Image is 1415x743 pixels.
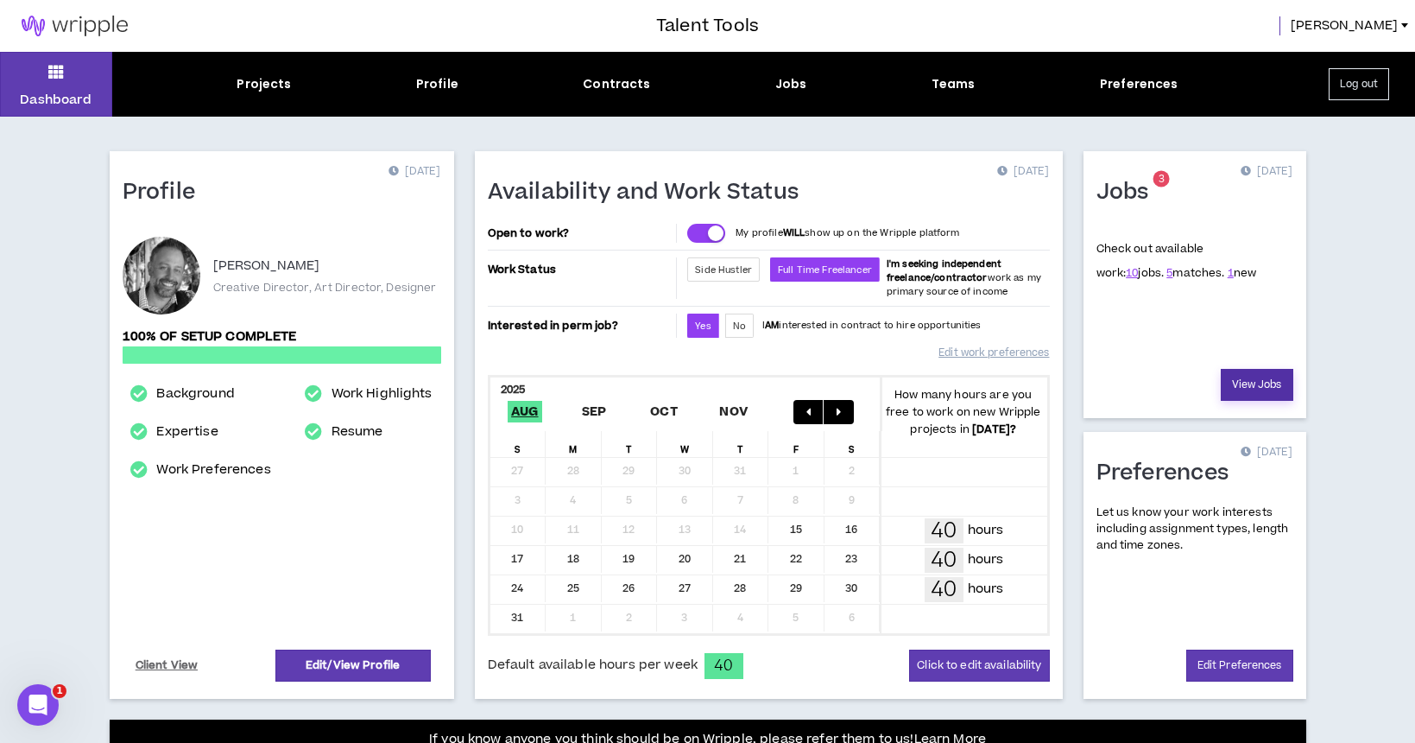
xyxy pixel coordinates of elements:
[156,422,218,442] a: Expertise
[501,382,526,397] b: 2025
[765,319,779,332] strong: AM
[508,401,542,422] span: Aug
[1228,265,1234,281] a: 1
[123,237,200,314] div: Matt D.
[237,75,291,93] div: Projects
[488,656,698,675] span: Default available hours per week
[488,314,673,338] p: Interested in perm job?
[997,163,1049,181] p: [DATE]
[657,431,713,457] div: W
[332,384,433,404] a: Work Highlights
[1221,369,1293,401] a: View Jobs
[762,319,982,333] p: I interested in contract to hire opportunities
[695,320,711,333] span: Yes
[1096,179,1162,206] h1: Jobs
[488,226,673,240] p: Open to work?
[1186,650,1293,682] a: Edit Preferences
[1228,265,1257,281] span: new
[488,179,812,206] h1: Availability and Work Status
[968,580,1004,599] p: hours
[1096,241,1257,281] p: Check out available work:
[1100,75,1178,93] div: Preferences
[968,550,1004,569] p: hours
[213,256,320,276] p: [PERSON_NAME]
[53,684,66,698] span: 1
[20,91,92,109] p: Dashboard
[123,327,441,346] p: 100% of setup complete
[213,280,437,295] p: Creative Director, Art Director, Designer
[1153,171,1170,187] sup: 3
[733,320,746,333] span: No
[578,401,610,422] span: Sep
[1291,16,1398,35] span: [PERSON_NAME]
[123,179,209,206] h1: Profile
[695,264,752,276] span: Side Hustler
[583,75,650,93] div: Contracts
[824,431,881,457] div: S
[1241,444,1292,461] p: [DATE]
[1159,172,1165,187] span: 3
[1166,265,1172,281] a: 5
[1096,460,1242,487] h1: Preferences
[887,257,1001,284] b: I'm seeking independent freelance/contractor
[388,163,440,181] p: [DATE]
[880,386,1047,438] p: How many hours are you free to work on new Wripple projects in
[156,384,234,404] a: Background
[768,431,824,457] div: F
[938,338,1049,368] a: Edit work preferences
[1329,68,1389,100] button: Log out
[775,75,807,93] div: Jobs
[1096,505,1293,555] p: Let us know your work interests including assignment types, length and time zones.
[602,431,658,457] div: T
[490,431,546,457] div: S
[783,226,805,239] strong: WILL
[1126,265,1164,281] span: jobs.
[1126,265,1138,281] a: 10
[17,684,59,726] iframe: Intercom live chat
[713,431,769,457] div: T
[909,650,1049,682] button: Click to edit availability
[546,431,602,457] div: M
[932,75,976,93] div: Teams
[416,75,458,93] div: Profile
[156,460,270,480] a: Work Preferences
[332,422,383,442] a: Resume
[968,521,1004,540] p: hours
[656,13,759,39] h3: Talent Tools
[1241,163,1292,181] p: [DATE]
[887,257,1041,298] span: work as my primary source of income
[647,401,681,422] span: Oct
[972,422,1016,437] b: [DATE] ?
[736,226,959,240] p: My profile show up on the Wripple platform
[275,650,431,682] a: Edit/View Profile
[716,401,751,422] span: Nov
[1166,265,1224,281] span: matches.
[133,651,201,681] a: Client View
[488,257,673,282] p: Work Status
